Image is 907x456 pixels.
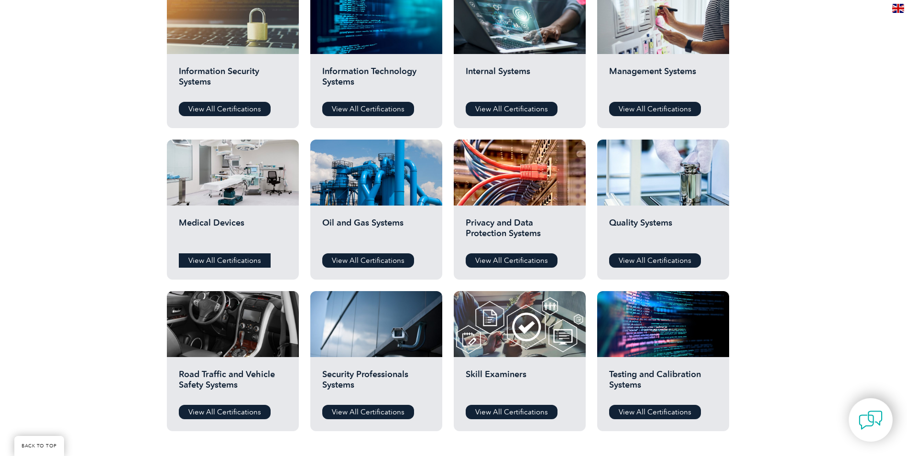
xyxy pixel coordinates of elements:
[179,102,271,116] a: View All Certifications
[609,405,701,419] a: View All Certifications
[179,369,287,398] h2: Road Traffic and Vehicle Safety Systems
[466,405,557,419] a: View All Certifications
[322,217,430,246] h2: Oil and Gas Systems
[322,369,430,398] h2: Security Professionals Systems
[179,405,271,419] a: View All Certifications
[466,102,557,116] a: View All Certifications
[322,66,430,95] h2: Information Technology Systems
[609,217,717,246] h2: Quality Systems
[179,217,287,246] h2: Medical Devices
[609,253,701,268] a: View All Certifications
[14,436,64,456] a: BACK TO TOP
[609,102,701,116] a: View All Certifications
[892,4,904,13] img: en
[466,217,574,246] h2: Privacy and Data Protection Systems
[179,253,271,268] a: View All Certifications
[322,405,414,419] a: View All Certifications
[179,66,287,95] h2: Information Security Systems
[609,66,717,95] h2: Management Systems
[859,408,883,432] img: contact-chat.png
[466,369,574,398] h2: Skill Examiners
[322,253,414,268] a: View All Certifications
[466,66,574,95] h2: Internal Systems
[609,369,717,398] h2: Testing and Calibration Systems
[322,102,414,116] a: View All Certifications
[466,253,557,268] a: View All Certifications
